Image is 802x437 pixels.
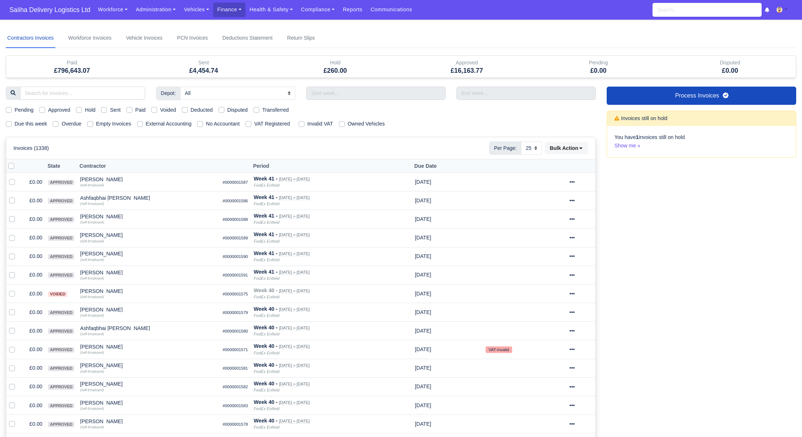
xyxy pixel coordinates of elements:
[670,59,790,67] div: Disputed
[254,183,280,187] i: FedEx Enfield
[21,247,45,266] td: £0.00
[223,273,248,277] small: #0000001591
[415,235,431,241] span: 1 month from now
[297,3,339,17] a: Compliance
[486,346,512,353] small: VAT-Invalid
[227,106,248,114] label: Disputed
[80,363,217,368] div: [PERSON_NAME]
[254,202,280,206] i: FedEx Enfield
[80,326,217,331] div: Ashfaqbhai [PERSON_NAME]
[254,295,280,299] i: FedEx Enfield
[80,400,217,405] div: [PERSON_NAME]
[21,191,45,210] td: £0.00
[213,3,246,17] a: Finance
[110,106,120,114] label: Sent
[48,366,74,371] span: approved
[307,120,333,128] label: Invalid VAT
[132,3,180,17] a: Administration
[254,258,280,262] i: FedEx Enfield
[254,231,278,237] strong: Week 41 -
[254,399,278,405] strong: Week 40 -
[80,270,217,275] div: [PERSON_NAME]
[254,194,278,200] strong: Week 41 -
[223,236,248,240] small: #0000001589
[254,381,278,386] strong: Week 40 -
[254,306,278,312] strong: Week 40 -
[254,176,278,182] strong: Week 41 -
[254,250,278,256] strong: Week 41 -
[80,183,104,187] small: (Self-Employed)
[67,28,113,48] a: Workforce Invoices
[146,120,192,128] label: External Accounting
[48,180,74,185] span: approved
[545,142,588,154] button: Bulk Action
[15,120,47,128] label: Due this week
[254,239,280,243] i: FedEx Enfield
[415,365,431,371] span: 1 month from now
[48,291,67,297] span: voided
[415,291,431,297] span: 1 month from now
[489,142,521,155] span: Per Page:
[12,67,132,75] h5: £796,643.07
[21,359,45,377] td: £0.00
[48,329,74,334] span: approved
[80,314,104,317] small: (Self-Employed)
[532,56,664,78] div: Pending
[279,233,310,237] small: [DATE] » [DATE]
[223,329,248,333] small: #0000001580
[223,180,248,184] small: #0000001587
[223,199,248,203] small: #0000001586
[415,421,431,427] span: 1 month from now
[48,273,74,278] span: approved
[306,87,446,100] input: Start week...
[80,289,217,294] div: [PERSON_NAME]
[21,229,45,247] td: £0.00
[412,159,483,173] th: Due Date
[254,120,290,128] label: VAT Registered
[653,3,762,17] input: Search...
[223,292,248,296] small: #0000001575
[80,407,104,410] small: (Self-Employed)
[160,106,176,114] label: Voided
[254,269,278,275] strong: Week 41 -
[415,216,431,222] span: 1 month from now
[13,145,49,151] h6: Invoices (1338)
[456,87,596,100] input: End week...
[96,120,131,128] label: Empty Invoices
[246,3,297,17] a: Health & Safety
[191,106,213,114] label: Deducted
[80,214,217,219] div: [PERSON_NAME]
[406,59,527,67] div: Approved
[80,258,104,262] small: (Self-Employed)
[221,28,274,48] a: Deductions Statement
[48,422,74,427] span: approved
[48,198,74,204] span: approved
[254,313,280,318] i: FedEx Enfield
[15,106,33,114] label: Pending
[538,67,659,75] h5: £0.00
[85,106,95,114] label: Hold
[80,381,217,386] div: [PERSON_NAME]
[80,251,217,256] div: [PERSON_NAME]
[21,173,45,191] td: £0.00
[254,213,278,219] strong: Week 41 -
[670,67,790,75] h5: £0.00
[80,351,104,354] small: (Self-Employed)
[254,425,280,429] i: FedEx Enfield
[636,134,639,140] strong: 1
[21,303,45,322] td: £0.00
[367,3,416,17] a: Communications
[80,307,217,312] div: [PERSON_NAME]
[80,419,217,424] div: [PERSON_NAME]
[279,289,310,293] small: [DATE] » [DATE]
[80,295,104,299] small: (Self-Employed)
[254,287,278,293] strong: Week 40 -
[279,419,310,424] small: [DATE] » [DATE]
[80,332,104,336] small: (Self-Employed)
[415,272,431,278] span: 1 month from now
[48,310,74,315] span: approved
